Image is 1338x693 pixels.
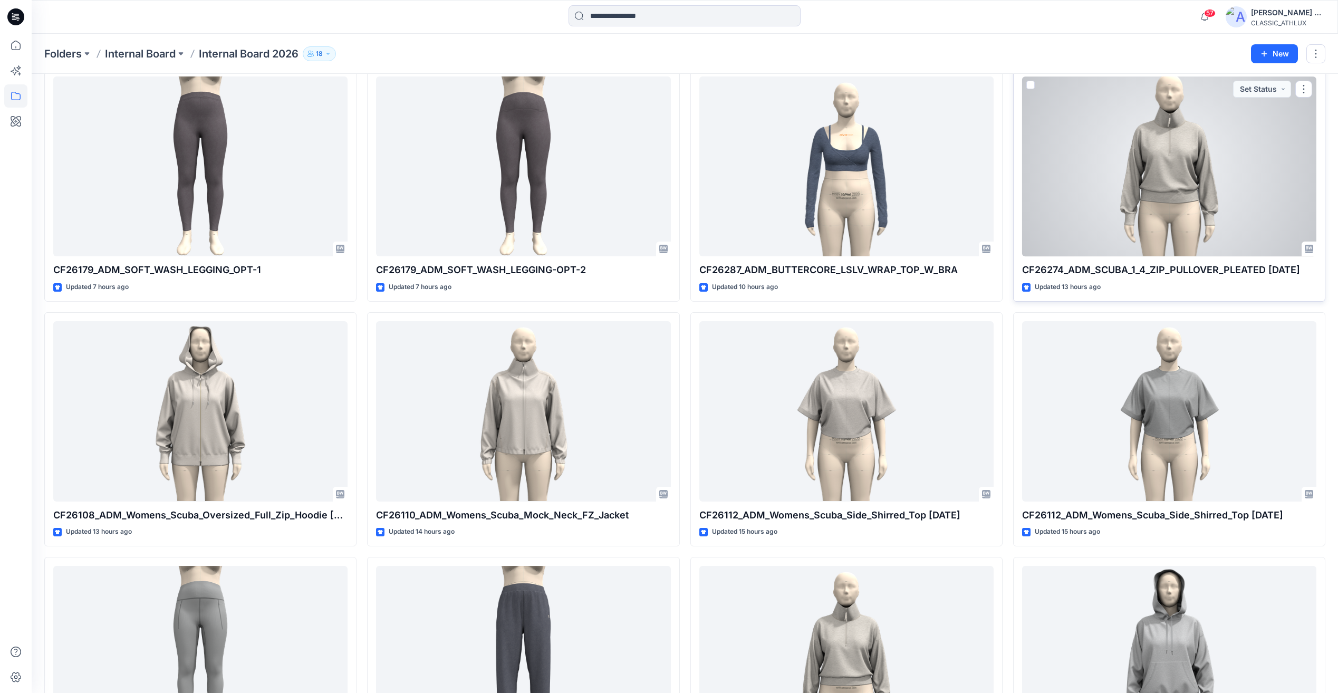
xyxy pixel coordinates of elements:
[1204,9,1216,17] span: 57
[389,282,451,293] p: Updated 7 hours ago
[712,282,778,293] p: Updated 10 hours ago
[712,526,777,537] p: Updated 15 hours ago
[1022,263,1316,277] p: CF26274_ADM_SCUBA_1_4_ZIP_PULLOVER_PLEATED [DATE]
[389,526,455,537] p: Updated 14 hours ago
[1251,44,1298,63] button: New
[376,76,670,256] a: CF26179_ADM_SOFT_WASH_LEGGING-OPT-2
[1035,526,1100,537] p: Updated 15 hours ago
[44,46,82,61] a: Folders
[699,321,994,501] a: CF26112_ADM_Womens_Scuba_Side_Shirred_Top 14OCT25
[316,48,323,60] p: 18
[1022,76,1316,256] a: CF26274_ADM_SCUBA_1_4_ZIP_PULLOVER_PLEATED 12OCT25
[66,282,129,293] p: Updated 7 hours ago
[303,46,336,61] button: 18
[1022,508,1316,523] p: CF26112_ADM_Womens_Scuba_Side_Shirred_Top [DATE]
[699,76,994,256] a: CF26287_ADM_BUTTERCORE_LSLV_WRAP_TOP_W_BRA
[376,508,670,523] p: CF26110_ADM_Womens_Scuba_Mock_Neck_FZ_Jacket
[376,321,670,501] a: CF26110_ADM_Womens_Scuba_Mock_Neck_FZ_Jacket
[1022,321,1316,501] a: CF26112_ADM_Womens_Scuba_Side_Shirred_Top 14OCT25
[53,263,348,277] p: CF26179_ADM_SOFT_WASH_LEGGING_OPT-1
[199,46,299,61] p: Internal Board 2026
[1251,19,1325,27] div: CLASSIC_ATHLUX
[1035,282,1101,293] p: Updated 13 hours ago
[1226,6,1247,27] img: avatar
[53,76,348,256] a: CF26179_ADM_SOFT_WASH_LEGGING_OPT-1
[66,526,132,537] p: Updated 13 hours ago
[105,46,176,61] a: Internal Board
[53,508,348,523] p: CF26108_ADM_Womens_Scuba_Oversized_Full_Zip_Hoodie [DATE]
[699,263,994,277] p: CF26287_ADM_BUTTERCORE_LSLV_WRAP_TOP_W_BRA
[53,321,348,501] a: CF26108_ADM_Womens_Scuba_Oversized_Full_Zip_Hoodie 14OCT25
[1251,6,1325,19] div: [PERSON_NAME] Cfai
[376,263,670,277] p: CF26179_ADM_SOFT_WASH_LEGGING-OPT-2
[699,508,994,523] p: CF26112_ADM_Womens_Scuba_Side_Shirred_Top [DATE]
